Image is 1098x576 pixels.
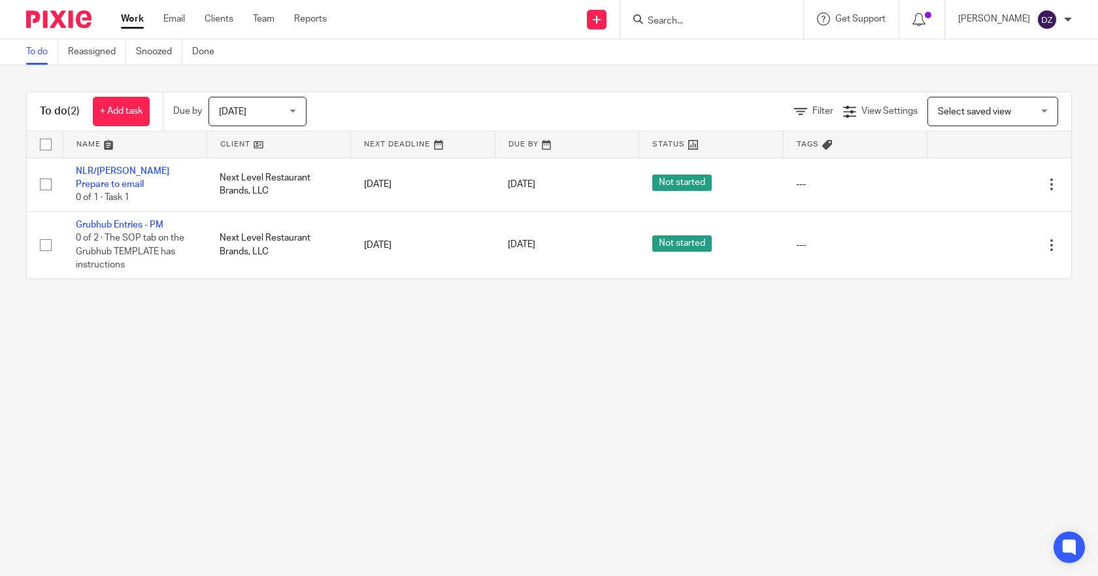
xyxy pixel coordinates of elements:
[253,12,274,25] a: Team
[93,97,150,126] a: + Add task
[958,12,1030,25] p: [PERSON_NAME]
[40,105,80,118] h1: To do
[207,158,350,211] td: Next Level Restaurant Brands, LLC
[294,12,327,25] a: Reports
[796,178,914,191] div: ---
[861,107,918,116] span: View Settings
[646,16,764,27] input: Search
[26,39,58,65] a: To do
[163,12,185,25] a: Email
[652,175,712,191] span: Not started
[508,180,535,189] span: [DATE]
[68,39,126,65] a: Reassigned
[938,107,1011,116] span: Select saved view
[205,12,233,25] a: Clients
[26,10,91,28] img: Pixie
[812,107,833,116] span: Filter
[835,14,886,24] span: Get Support
[192,39,224,65] a: Done
[121,12,144,25] a: Work
[67,106,80,116] span: (2)
[508,241,535,250] span: [DATE]
[796,239,914,252] div: ---
[1037,9,1057,30] img: svg%3E
[173,105,202,118] p: Due by
[76,167,169,189] a: NLR/[PERSON_NAME] Prepare to email
[797,141,819,148] span: Tags
[76,193,129,202] span: 0 of 1 · Task 1
[76,233,184,269] span: 0 of 2 · The SOP tab on the Grubhub TEMPLATE has instructions
[351,158,495,211] td: [DATE]
[136,39,182,65] a: Snoozed
[219,107,246,116] span: [DATE]
[351,211,495,279] td: [DATE]
[652,235,712,252] span: Not started
[207,211,350,279] td: Next Level Restaurant Brands, LLC
[76,220,163,229] a: Grubhub Entries - PM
